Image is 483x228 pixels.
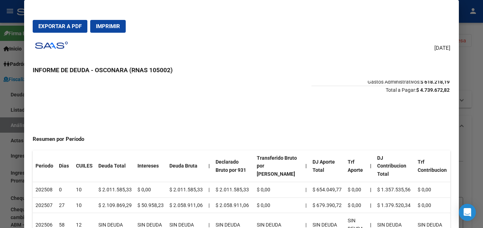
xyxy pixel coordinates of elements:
[310,182,345,197] td: $ 654.049,77
[415,197,450,213] td: $ 0,00
[135,150,167,182] th: Intereses
[415,182,450,197] td: $ 0,00
[206,150,213,182] th: |
[56,182,73,197] td: 0
[434,44,450,52] span: [DATE]
[33,20,87,33] button: Exportar a PDF
[303,150,310,182] th: |
[420,79,450,85] strong: $ 618.218,19
[374,197,415,213] td: $ 1.379.520,34
[416,87,450,93] strong: $ 4.739.672,82
[345,197,367,213] td: $ 0,00
[135,197,167,213] td: $ 50.958,23
[254,182,303,197] td: $ 0,00
[96,150,135,182] th: Deuda Total
[310,197,345,213] td: $ 679.390,72
[213,150,254,182] th: Declarado Bruto por 931
[206,197,213,213] td: |
[374,150,415,182] th: DJ Contribucion Total
[96,182,135,197] td: $ 2.011.585,33
[167,182,206,197] td: $ 2.011.585,33
[311,78,450,85] span: Gastos Administrativos:
[135,182,167,197] td: $ 0,00
[459,204,476,221] div: Open Intercom Messenger
[345,182,367,197] td: $ 0,00
[254,197,303,213] td: $ 0,00
[345,150,367,182] th: Trf Aporte
[56,197,73,213] td: 27
[206,182,213,197] td: |
[374,182,415,197] td: $ 1.357.535,56
[167,150,206,182] th: Deuda Bruta
[96,23,120,30] span: Imprimir
[96,197,135,213] td: $ 2.109.869,29
[73,182,96,197] td: 10
[56,150,73,182] th: Dias
[90,20,126,33] button: Imprimir
[33,197,56,213] td: 202507
[415,150,450,182] th: Trf Contribucion
[33,182,56,197] td: 202508
[303,197,310,213] td: |
[38,23,82,30] span: Exportar a PDF
[73,150,96,182] th: CUILES
[311,86,450,93] span: Total a Pagar:
[367,197,374,213] th: |
[310,150,345,182] th: DJ Aporte Total
[367,150,374,182] th: |
[213,182,254,197] td: $ 2.011.585,33
[367,182,374,197] th: |
[33,135,450,143] h4: Resumen por Período
[33,65,450,75] h3: INFORME DE DEUDA - OSCONARA (RNAS 105002)
[254,150,303,182] th: Transferido Bruto por [PERSON_NAME]
[213,197,254,213] td: $ 2.058.911,06
[167,197,206,213] td: $ 2.058.911,06
[73,197,96,213] td: 10
[33,150,56,182] th: Periodo
[303,182,310,197] td: |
